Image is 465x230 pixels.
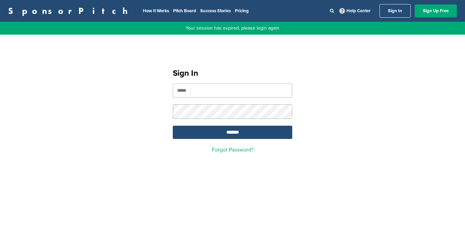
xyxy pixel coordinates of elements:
a: Help Center [338,7,372,15]
a: Pricing [235,8,249,14]
a: SponsorPitch [8,6,132,15]
a: Sign In [379,4,411,18]
a: Forgot Password? [212,146,254,153]
a: How It Works [143,8,169,14]
a: Sign Up Free [415,4,457,17]
a: Success Stories [200,8,231,14]
h1: Sign In [173,67,292,79]
a: Pitch Board [173,8,196,14]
